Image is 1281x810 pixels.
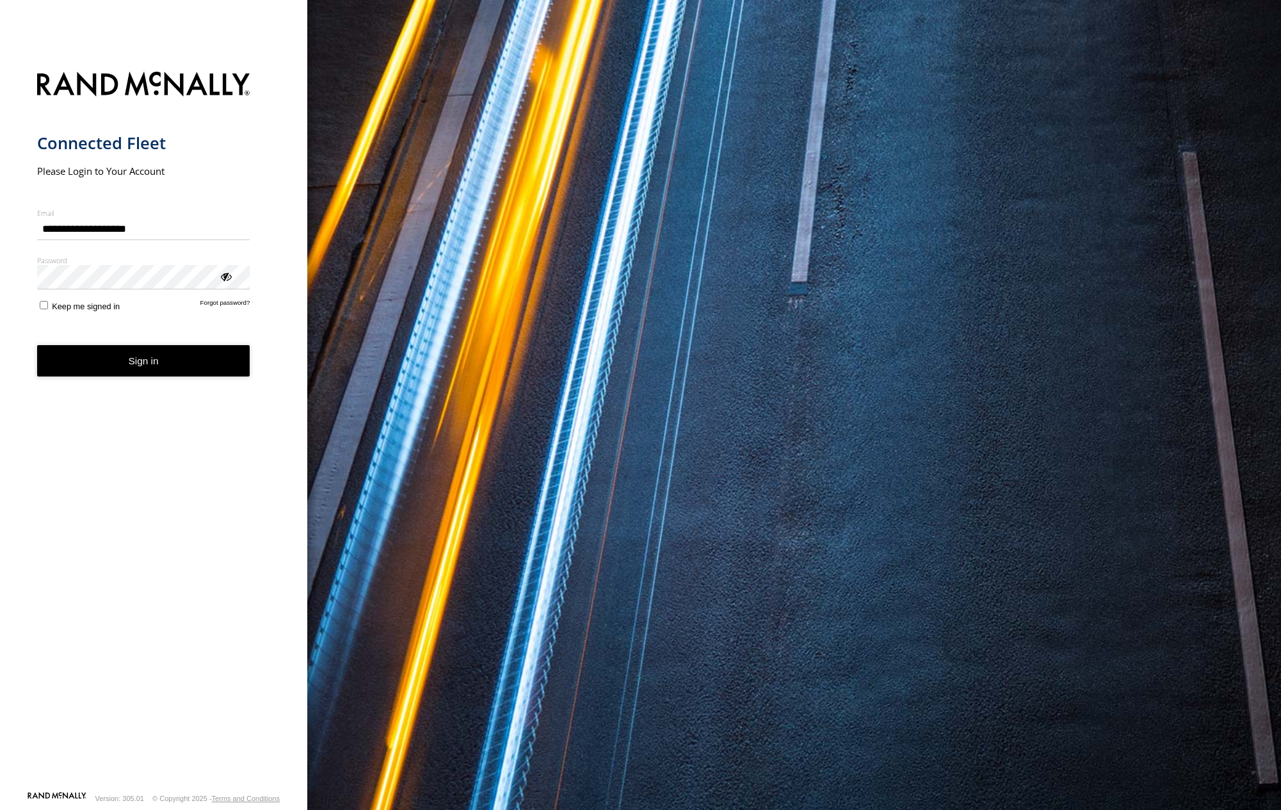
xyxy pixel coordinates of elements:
button: Sign in [37,345,250,377]
a: Terms and Conditions [212,795,280,802]
form: main [37,64,271,791]
h2: Please Login to Your Account [37,165,250,177]
div: © Copyright 2025 - [152,795,280,802]
a: Forgot password? [200,299,250,311]
h1: Connected Fleet [37,133,250,154]
div: ViewPassword [219,270,232,282]
span: Keep me signed in [52,302,120,311]
input: Keep me signed in [40,301,48,309]
label: Password [37,255,250,265]
img: Rand McNally [37,69,250,102]
label: Email [37,208,250,218]
a: Visit our Website [28,792,86,805]
div: Version: 305.01 [95,795,144,802]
